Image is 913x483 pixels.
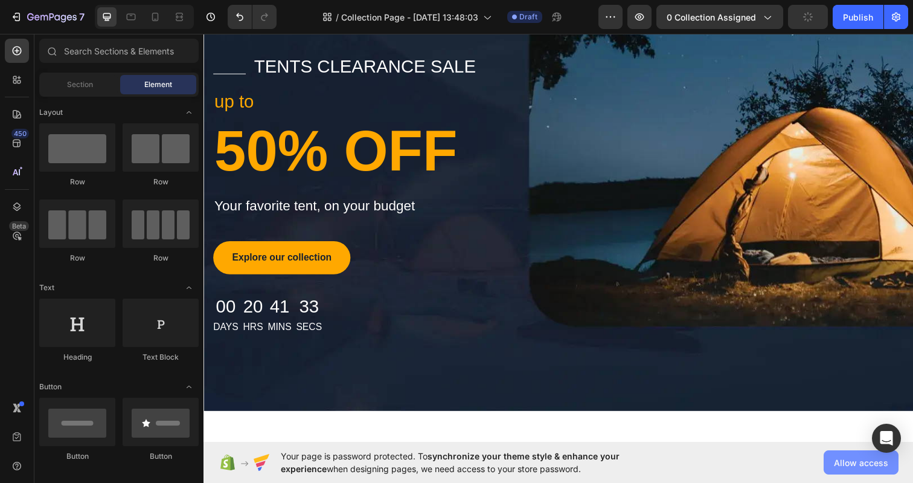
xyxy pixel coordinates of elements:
span: Toggle open [179,103,199,122]
span: Toggle open [179,278,199,297]
div: Row [123,253,199,264]
span: Layout [39,107,63,118]
span: 0 collection assigned [667,11,756,24]
button: 0 collection assigned [656,5,783,29]
button: Allow access [824,450,899,475]
div: Row [123,177,199,187]
div: Beta [9,221,29,231]
span: Button [39,381,62,392]
div: Undo/Redo [228,5,277,29]
div: Button [39,451,115,462]
span: Text [39,282,54,293]
div: Button [123,451,199,462]
div: 450 [11,129,29,138]
span: Your page is password protected. To when designing pages, we need access to your store password. [281,450,667,475]
span: Toggle open [179,377,199,397]
span: synchronize your theme style & enhance your experience [281,451,620,474]
div: Heading [39,352,115,363]
input: Search Sections & Elements [39,39,199,63]
span: Collection Page - [DATE] 13:48:03 [341,11,478,24]
div: Row [39,253,115,264]
span: Element [144,79,172,90]
div: Row [39,177,115,187]
span: / [336,11,339,24]
span: Draft [519,11,537,22]
span: Section [67,79,93,90]
button: Publish [833,5,883,29]
div: Open Intercom Messenger [872,424,901,453]
iframe: Design area [203,33,913,442]
button: 7 [5,5,90,29]
div: Text Block [123,352,199,363]
p: 7 [79,10,85,24]
div: Publish [843,11,873,24]
span: Allow access [834,456,888,469]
